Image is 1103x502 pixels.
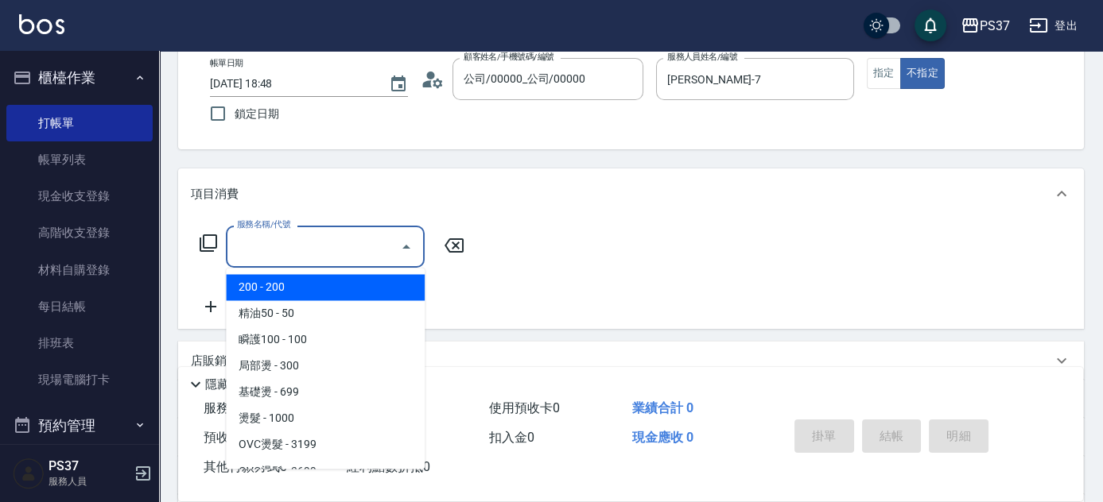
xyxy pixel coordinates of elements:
a: 現金收支登錄 [6,178,153,214]
span: 使用預收卡 0 [489,400,560,415]
div: PS37 [980,16,1010,36]
span: 局部燙 - 300 [226,353,425,379]
span: 基礎燙 - 699 [226,379,425,405]
span: 200 - 200 [226,274,425,300]
button: Close [394,234,419,260]
label: 顧客姓名/手機號碼/編號 [464,51,554,63]
a: 每日結帳 [6,288,153,325]
p: 隱藏業績明細 [205,376,277,393]
button: 櫃檯作業 [6,57,153,98]
span: OVC燙髮 - 3199 [226,431,425,458]
div: 項目消費 [178,168,1084,219]
p: 項目消費 [191,186,239,203]
button: Choose date, selected date is 2025-10-04 [379,65,418,103]
a: 材料自購登錄 [6,252,153,288]
span: 燙髮 - 1000 [226,405,425,431]
h5: PS37 [49,458,130,474]
span: 鎖定日期 [235,106,279,122]
span: 服務消費 0 [204,400,262,415]
span: 現金應收 0 [632,430,693,445]
button: 不指定 [900,58,945,89]
span: 其他付款方式 0 [204,459,287,474]
a: 打帳單 [6,105,153,141]
span: 精油50 - 50 [226,300,425,326]
a: 現場電腦打卡 [6,361,153,398]
p: 服務人員 [49,474,130,488]
button: PS37 [954,10,1016,42]
button: 指定 [867,58,901,89]
span: 扣入金 0 [489,430,534,445]
span: 預收卡販賣 0 [204,430,274,445]
label: 服務人員姓名/編號 [667,51,737,63]
input: YYYY/MM/DD hh:mm [210,71,373,97]
label: 帳單日期 [210,57,243,69]
span: 業績合計 0 [632,400,693,415]
button: save [915,10,946,41]
label: 服務名稱/代號 [237,218,290,230]
a: 帳單列表 [6,141,153,178]
a: 排班表 [6,325,153,361]
img: Logo [19,14,64,34]
p: 店販銷售 [191,353,239,369]
img: Person [13,458,45,489]
button: 預約管理 [6,405,153,446]
div: 店販銷售 [178,342,1084,380]
span: 瞬護100 - 100 [226,326,425,353]
span: OVC燙髮 - 3699 [226,458,425,484]
a: 高階收支登錄 [6,214,153,251]
button: 登出 [1023,11,1084,41]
